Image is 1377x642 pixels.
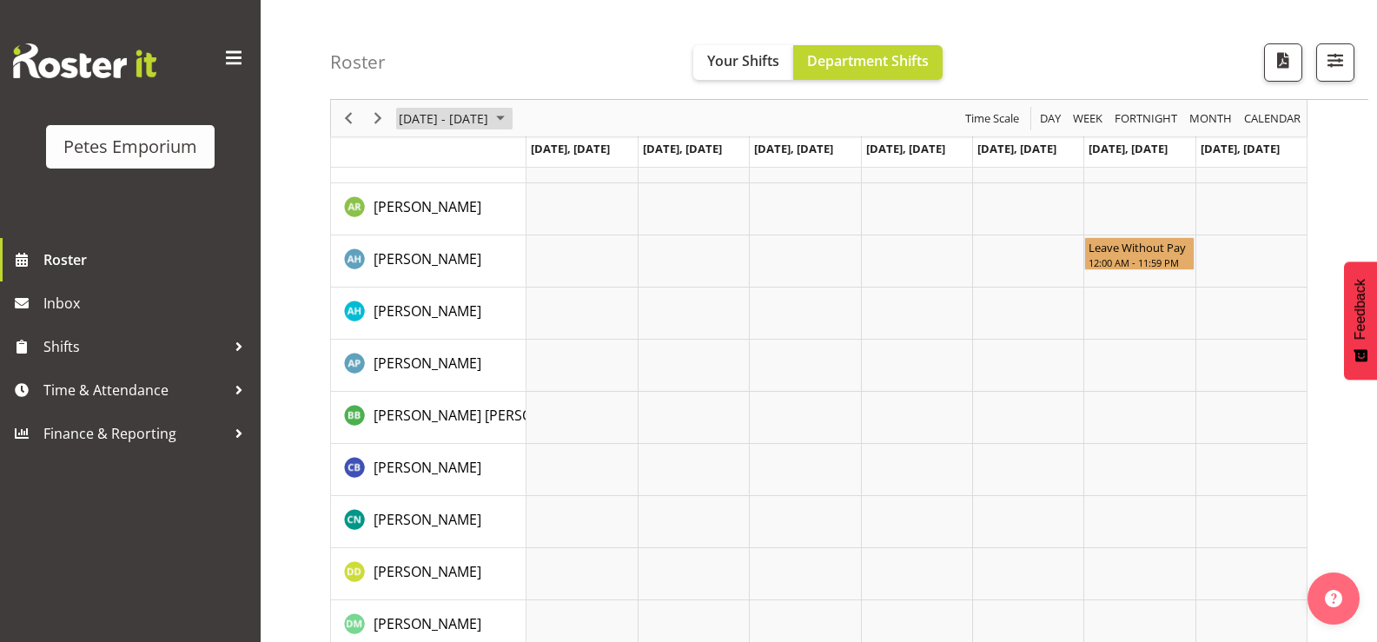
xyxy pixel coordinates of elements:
a: [PERSON_NAME] [374,196,481,217]
img: Rosterit website logo [13,43,156,78]
button: Timeline Month [1187,108,1235,129]
button: Timeline Week [1070,108,1106,129]
button: Feedback - Show survey [1344,261,1377,380]
a: [PERSON_NAME] [374,561,481,582]
span: Roster [43,247,252,273]
span: Department Shifts [807,51,929,70]
td: Anisha Harris resource [331,235,526,288]
td: Cameron Bunn resource [331,444,526,496]
span: Week [1071,108,1104,129]
span: [PERSON_NAME] [374,562,481,581]
a: [PERSON_NAME] [374,301,481,321]
a: [PERSON_NAME] [374,353,481,374]
button: Timeline Day [1037,108,1064,129]
button: Download a PDF of the roster according to the set date range. [1264,43,1302,82]
td: Christine Neville resource [331,496,526,548]
span: Day [1038,108,1063,129]
a: [PERSON_NAME] [374,613,481,634]
span: [PERSON_NAME] [374,197,481,216]
button: Time Scale [963,108,1023,129]
button: Previous [337,108,361,129]
span: [DATE], [DATE] [977,141,1056,156]
div: Leave Without Pay [1089,238,1189,255]
span: [DATE], [DATE] [531,141,610,156]
td: Asia Horne resource [331,288,526,340]
span: calendar [1242,108,1302,129]
td: Beena Beena resource [331,392,526,444]
span: [PERSON_NAME] [374,249,481,268]
button: Department Shifts [793,45,943,80]
span: [PERSON_NAME] [374,354,481,373]
span: [PERSON_NAME] [374,458,481,477]
button: Month [1241,108,1304,129]
div: Petes Emporium [63,134,197,160]
span: [DATE], [DATE] [1201,141,1280,156]
button: Next [367,108,390,129]
a: [PERSON_NAME] [374,509,481,530]
span: [DATE] - [DATE] [397,108,490,129]
div: Previous [334,100,363,136]
span: [PERSON_NAME] [374,510,481,529]
span: Fortnight [1113,108,1179,129]
button: Your Shifts [693,45,793,80]
span: Month [1188,108,1234,129]
span: Shifts [43,334,226,360]
td: Anica Roelofsz resource [331,183,526,235]
span: [DATE], [DATE] [1089,141,1168,156]
span: Finance & Reporting [43,420,226,447]
h4: Roster [330,52,386,72]
div: Anisha Harris"s event - Leave Without Pay Begin From Saturday, December 3, 2022 at 12:00:00 AM GM... [1084,237,1194,270]
a: [PERSON_NAME] [374,457,481,478]
img: help-xxl-2.png [1325,590,1342,607]
a: [PERSON_NAME] [374,248,481,269]
td: Danielle Donselaar resource [331,548,526,600]
span: [DATE], [DATE] [866,141,945,156]
span: [DATE], [DATE] [643,141,722,156]
span: Your Shifts [707,51,779,70]
div: Next [363,100,393,136]
span: Inbox [43,290,252,316]
span: [DATE], [DATE] [754,141,833,156]
button: Fortnight [1112,108,1181,129]
span: [PERSON_NAME] [PERSON_NAME] [374,406,593,425]
a: [PERSON_NAME] [PERSON_NAME] [374,405,593,426]
span: Feedback [1353,279,1368,340]
button: Filter Shifts [1316,43,1354,82]
span: Time Scale [963,108,1021,129]
div: 12:00 AM - 11:59 PM [1089,255,1189,269]
span: [PERSON_NAME] [374,614,481,633]
td: Ava Pauley resource [331,340,526,392]
span: Time & Attendance [43,377,226,403]
button: Nov 28 - Dec 04, 2022 [396,108,513,129]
